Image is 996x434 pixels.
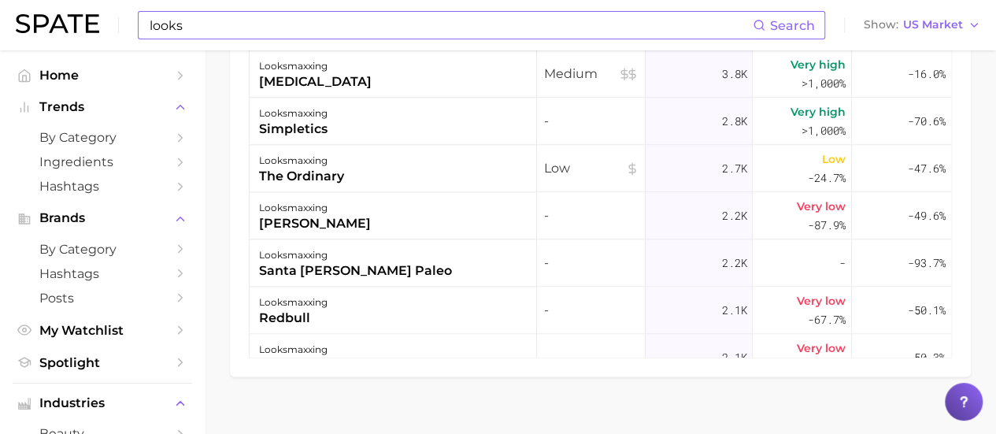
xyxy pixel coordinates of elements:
span: Very low [797,339,846,358]
button: Trends [13,95,192,119]
a: Home [13,63,192,87]
span: Trends [39,100,165,114]
span: -50.1% [908,301,946,320]
span: -50.3% [908,348,946,367]
span: - [839,254,846,273]
div: looksmaxxing [259,151,344,170]
span: -87.9% [808,216,846,235]
span: 2.1k [721,301,746,320]
div: simpletics [259,120,328,139]
a: Ingredients [13,150,192,174]
span: Low [822,150,846,169]
a: by Category [13,125,192,150]
span: Show [864,20,898,29]
button: looksmaxxingsanta [PERSON_NAME] paleo-2.2k--93.7% [250,239,951,287]
span: Industries [39,396,165,410]
div: the ordinary [259,167,344,186]
span: 2.2k [721,254,746,273]
div: redbull [259,309,328,328]
span: Low [543,159,639,178]
div: looksmaxxing [259,340,328,359]
div: looksmaxxing [259,293,328,312]
span: -93.7% [908,254,946,273]
span: Medium [543,65,639,83]
span: - [543,206,639,225]
span: 2.1k [721,348,746,367]
a: Posts [13,286,192,310]
span: - [543,301,639,320]
div: santa [PERSON_NAME] paleo [259,262,452,280]
img: SPATE [16,14,99,33]
span: -24.7% [808,169,846,187]
a: Hashtags [13,174,192,198]
button: Brands [13,206,192,230]
div: looksmaxxing [259,104,328,123]
a: My Watchlist [13,318,192,343]
span: -16.0% [908,65,946,83]
span: Search [770,18,815,33]
div: looksmaxxing [259,246,452,265]
span: Very low [797,197,846,216]
span: >1,000% [802,123,846,138]
span: 2.2k [721,206,746,225]
span: - [543,112,639,131]
span: Very high [791,102,846,121]
span: by Category [39,242,165,257]
span: - [543,254,639,273]
span: 3.8k [721,65,746,83]
span: Brands [39,211,165,225]
div: wendys [259,356,328,375]
div: looksmaxxing [259,198,371,217]
span: 2.8k [721,112,746,131]
span: -70.6% [908,112,946,131]
a: Spotlight [13,351,192,375]
span: >1,000% [802,76,846,91]
button: looksmaxxingwendys-2.1kVery low-83.9%-50.3% [250,334,951,381]
button: ShowUS Market [860,15,984,35]
span: 2.7k [721,159,746,178]
span: Hashtags [39,266,165,281]
span: - [543,348,639,367]
div: [MEDICAL_DATA] [259,72,372,91]
a: by Category [13,237,192,262]
input: Search here for a brand, industry, or ingredient [148,12,753,39]
span: Home [39,68,165,83]
button: looksmaxxing[PERSON_NAME]-2.2kVery low-87.9%-49.6% [250,192,951,239]
span: -67.7% [808,310,846,329]
span: Very low [797,291,846,310]
span: Very high [791,55,846,74]
a: Hashtags [13,262,192,286]
button: looksmaxxingthe ordinaryLow2.7kLow-24.7%-47.6% [250,145,951,192]
span: My Watchlist [39,323,165,338]
div: looksmaxxing [259,57,372,76]
button: Industries [13,391,192,415]
span: Posts [39,291,165,306]
button: looksmaxxingredbull-2.1kVery low-67.7%-50.1% [250,287,951,334]
span: Hashtags [39,179,165,194]
span: -49.6% [908,206,946,225]
span: Spotlight [39,355,165,370]
button: looksmaxxingsimpletics-2.8kVery high>1,000%-70.6% [250,98,951,145]
span: -47.6% [908,159,946,178]
button: looksmaxxing[MEDICAL_DATA]Medium3.8kVery high>1,000%-16.0% [250,50,951,98]
span: Ingredients [39,154,165,169]
div: [PERSON_NAME] [259,214,371,233]
span: by Category [39,130,165,145]
span: US Market [903,20,963,29]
